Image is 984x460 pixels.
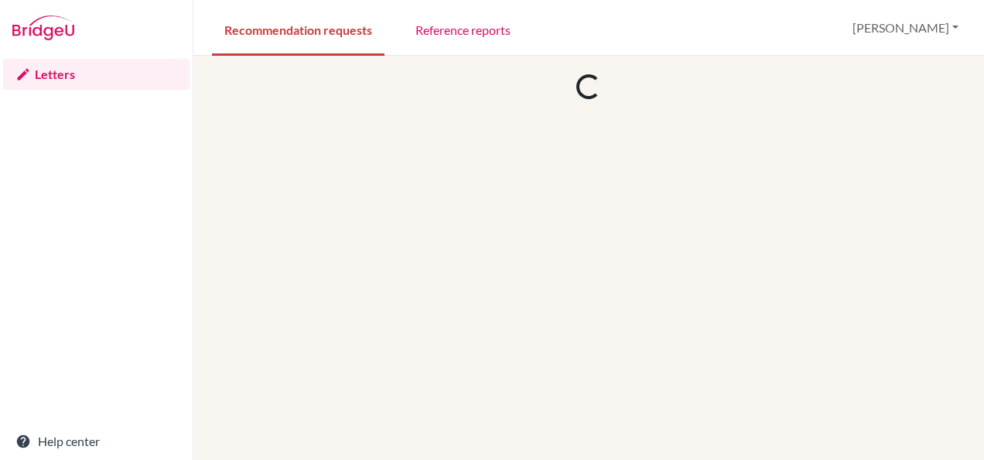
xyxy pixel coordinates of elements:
button: [PERSON_NAME] [846,13,965,43]
a: Help center [3,426,190,457]
a: Letters [3,59,190,90]
img: Bridge-U [12,15,74,40]
a: Reference reports [403,2,523,56]
div: Loading... [573,71,604,102]
a: Recommendation requests [212,2,384,56]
